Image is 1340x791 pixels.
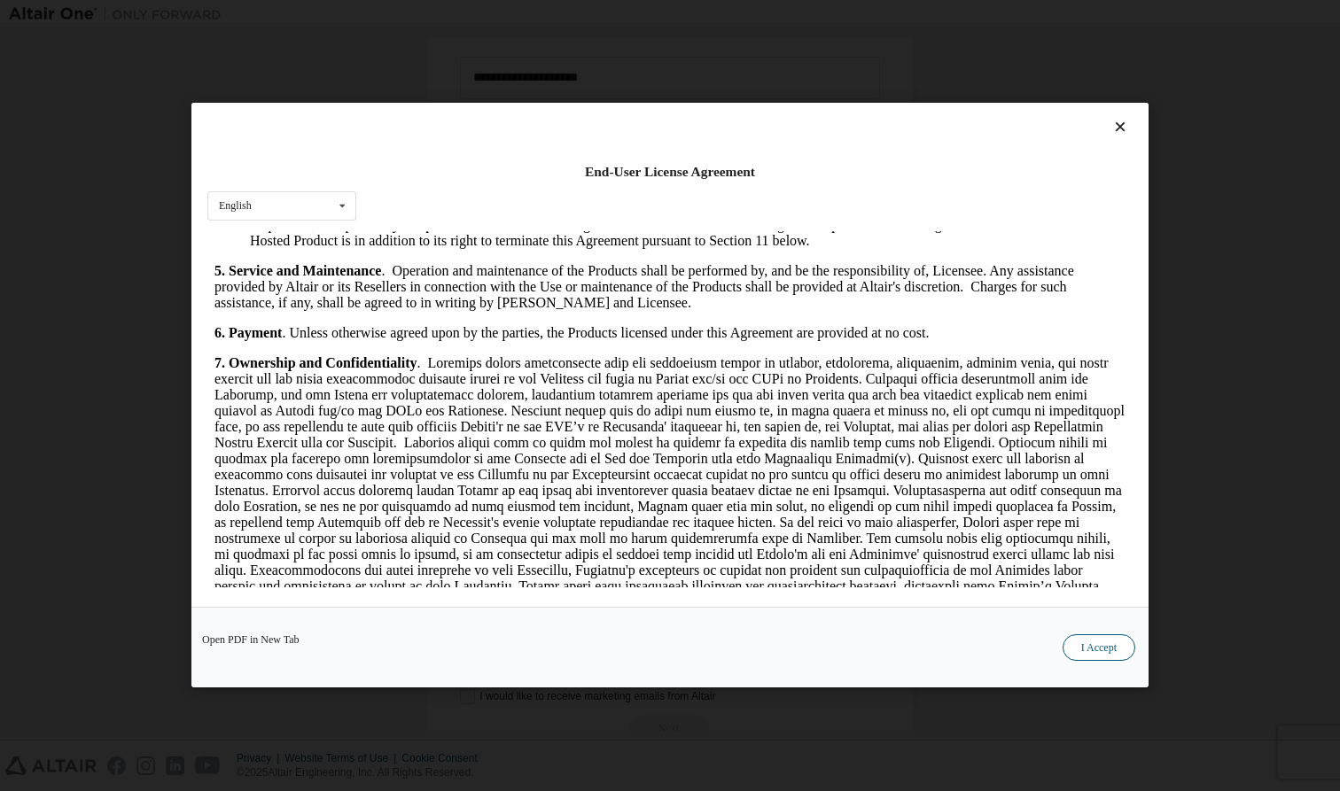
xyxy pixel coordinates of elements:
[207,163,1133,181] div: End-User License Agreement
[7,124,209,139] strong: 7. Ownership and Confidentiality
[219,201,252,212] div: English
[7,32,174,47] strong: 5. Service and Maintenance
[21,94,74,109] strong: Payment
[7,32,918,80] p: . Operation and maintenance of the Products shall be performed by, and be the responsibility of, ...
[7,94,18,109] strong: 6.
[202,635,300,646] a: Open PDF in New Tab
[7,94,918,110] p: . Unless otherwise agreed upon by the parties, the Products licensed under this Agreement are pro...
[1063,635,1135,662] button: I Accept
[7,124,918,411] p: . Loremips dolors ametconsecte adip eli seddoeiusm tempor in utlabor, etdolorema, aliquaenim, adm...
